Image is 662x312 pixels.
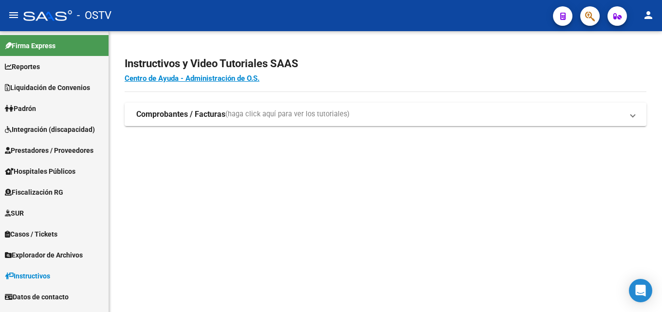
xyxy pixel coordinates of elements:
span: Reportes [5,61,40,72]
span: Prestadores / Proveedores [5,145,93,156]
span: Datos de contacto [5,292,69,302]
span: (haga click aquí para ver los tutoriales) [225,109,349,120]
h2: Instructivos y Video Tutoriales SAAS [125,55,646,73]
mat-expansion-panel-header: Comprobantes / Facturas(haga click aquí para ver los tutoriales) [125,103,646,126]
span: Liquidación de Convenios [5,82,90,93]
span: Integración (discapacidad) [5,124,95,135]
span: Casos / Tickets [5,229,57,239]
mat-icon: menu [8,9,19,21]
div: Open Intercom Messenger [629,279,652,302]
span: - OSTV [77,5,111,26]
span: Explorador de Archivos [5,250,83,260]
span: Fiscalización RG [5,187,63,198]
strong: Comprobantes / Facturas [136,109,225,120]
span: Firma Express [5,40,55,51]
span: Hospitales Públicos [5,166,75,177]
span: SUR [5,208,24,219]
span: Padrón [5,103,36,114]
mat-icon: person [643,9,654,21]
a: Centro de Ayuda - Administración de O.S. [125,74,259,83]
span: Instructivos [5,271,50,281]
